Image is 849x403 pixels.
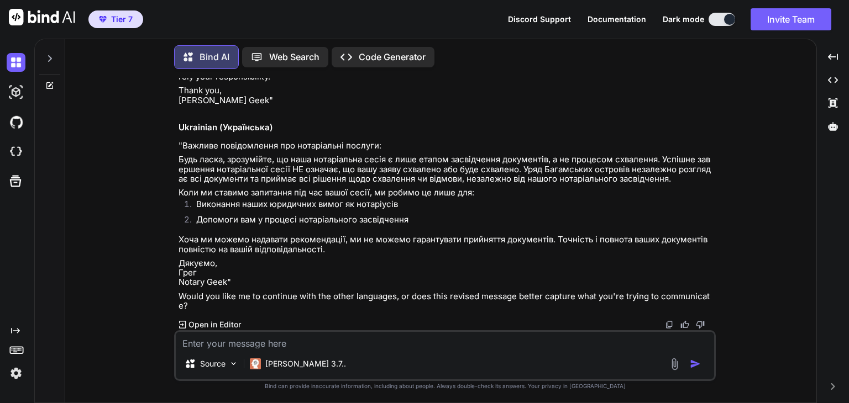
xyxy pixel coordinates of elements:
button: Discord Support [508,15,571,24]
button: Documentation [588,15,646,24]
p: Web Search [269,52,319,62]
img: darkChat [7,53,25,72]
img: settings [7,364,25,383]
p: Будь ласка, зрозумійте, що наша нотаріальна сесія є лише етапом засвідчення документів, а не проц... [179,155,714,183]
button: Invite Team [751,8,831,30]
p: Source [200,358,226,369]
img: darkAi-studio [7,83,25,102]
img: attachment [668,358,681,370]
span: Documentation [588,14,646,24]
img: Pick Models [229,359,238,368]
p: Bind can provide inaccurate information, including about people. Always double-check its answers.... [174,383,716,390]
p: Code Generator [359,52,426,62]
p: "Важливе повідомлення про нотаріальні послуги: [179,141,714,150]
img: premium [99,16,107,23]
p: Open in Editor [188,319,241,330]
img: Bind AI [9,9,75,25]
span: Dark mode [663,14,704,25]
p: Thank you, [PERSON_NAME] Geek" [179,86,714,105]
span: Tier 7 [111,14,133,25]
p: While we may offer guidance, we cannot guarantee document acceptance. The accuracy and completene... [179,62,714,82]
li: Допомоги вам у процесі нотаріального засвідчення [187,215,714,230]
p: Bind AI [200,52,229,62]
p: Коли ми ставимо запитання під час вашої сесії, ми робимо це лише для: [179,188,714,197]
li: Виконання наших юридичних вимог як нотаріусів [187,199,714,215]
p: [PERSON_NAME] 3.7.. [265,358,346,369]
img: copy [665,320,674,329]
p: Would you like me to continue with the other languages, or does this revised message better captu... [179,291,714,311]
span: Discord Support [508,14,571,24]
p: Дякуємо, Грег Notary Geek" [179,258,714,287]
img: cloudideIcon [7,142,25,161]
p: Хоча ми можемо надавати рекомендації, ми не можемо гарантувати прийняття документів. Точність і п... [179,235,714,254]
button: premiumTier 7 [88,10,143,28]
img: icon [690,358,701,369]
img: dislike [696,320,705,329]
img: like [680,320,689,329]
h2: Ukrainian (Українська) [179,123,714,132]
img: Claude 3.7 Sonnet (Anthropic) [250,358,261,369]
img: githubDark [7,113,25,131]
